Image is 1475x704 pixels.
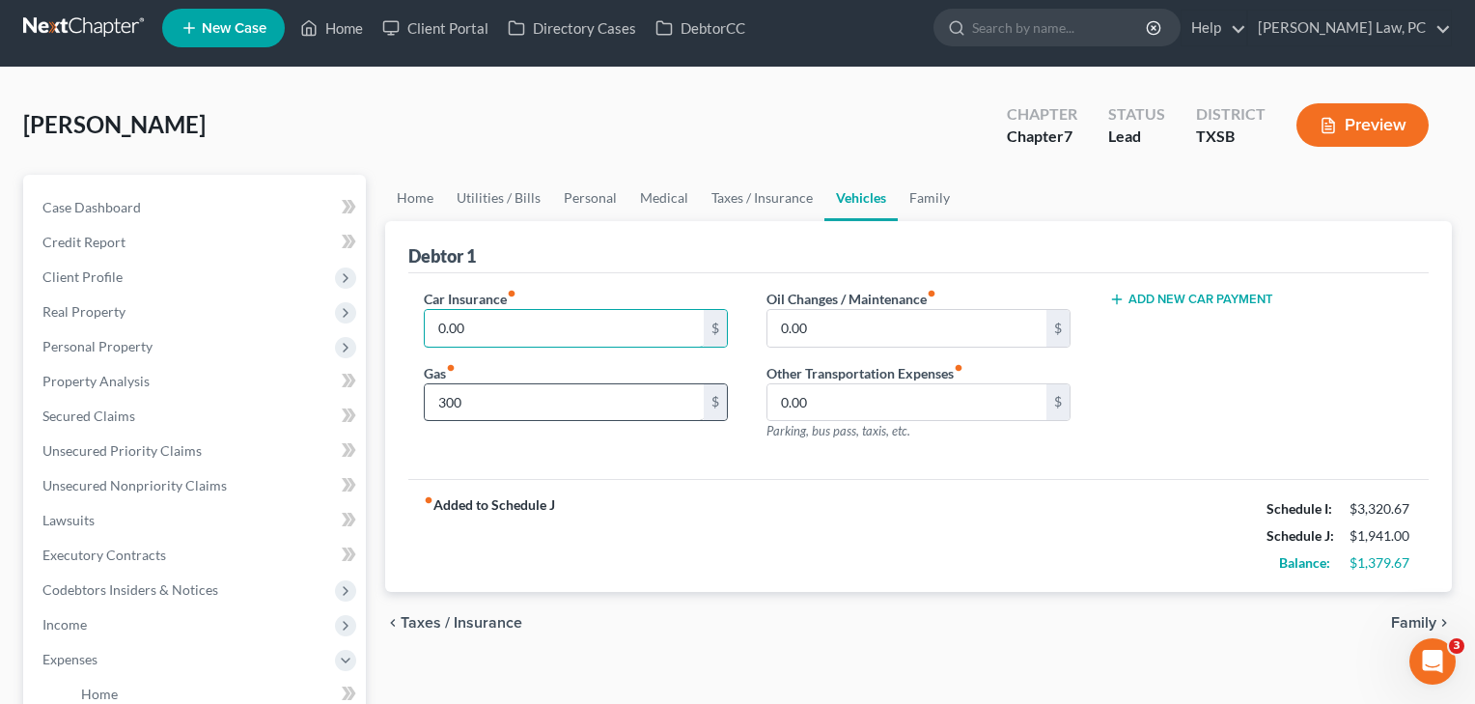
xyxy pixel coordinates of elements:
input: -- [425,384,704,421]
label: Other Transportation Expenses [766,363,963,383]
a: Lawsuits [27,503,366,538]
a: Unsecured Nonpriority Claims [27,468,366,503]
div: Status [1108,103,1165,126]
input: -- [425,310,704,347]
a: [PERSON_NAME] Law, PC [1248,11,1451,45]
a: Medical [628,175,700,221]
span: 7 [1064,127,1072,145]
span: Lawsuits [42,512,95,528]
a: Client Portal [373,11,498,45]
span: Property Analysis [42,373,150,389]
span: Case Dashboard [42,199,141,215]
span: Real Property [42,303,125,320]
a: Credit Report [27,225,366,260]
strong: Schedule J: [1266,527,1334,544]
div: Chapter [1007,103,1077,126]
i: fiber_manual_record [927,289,936,298]
button: Add New Car Payment [1109,292,1273,307]
input: -- [767,310,1046,347]
span: Personal Property [42,338,153,354]
a: Property Analysis [27,364,366,399]
span: Executory Contracts [42,547,166,563]
span: Unsecured Priority Claims [42,442,202,459]
i: fiber_manual_record [446,363,456,373]
span: Expenses [42,651,97,667]
input: -- [767,384,1046,421]
i: chevron_right [1436,615,1452,631]
strong: Balance: [1279,554,1330,571]
a: Secured Claims [27,399,366,434]
span: Credit Report [42,234,125,250]
i: chevron_left [385,615,401,631]
div: $1,379.67 [1350,553,1413,573]
span: [PERSON_NAME] [23,110,206,138]
a: Executory Contracts [27,538,366,573]
label: Oil Changes / Maintenance [766,289,936,309]
div: $ [1046,384,1070,421]
iframe: Intercom live chat [1409,638,1456,685]
a: DebtorCC [646,11,755,45]
span: 3 [1449,638,1464,654]
i: fiber_manual_record [507,289,516,298]
a: Family [898,175,961,221]
div: Debtor 1 [408,244,476,268]
a: Vehicles [824,175,898,221]
span: Income [42,616,87,633]
span: Codebtors Insiders & Notices [42,581,218,598]
span: Family [1391,615,1436,631]
div: $ [704,310,727,347]
a: Home [291,11,373,45]
a: Directory Cases [498,11,646,45]
span: New Case [202,21,266,36]
span: Home [81,686,118,702]
div: Chapter [1007,126,1077,148]
label: Car Insurance [424,289,516,309]
label: Gas [424,363,456,383]
div: $1,941.00 [1350,526,1413,546]
div: $ [1046,310,1070,347]
div: $ [704,384,727,421]
div: TXSB [1196,126,1266,148]
a: Unsecured Priority Claims [27,434,366,468]
button: Family chevron_right [1391,615,1452,631]
span: Unsecured Nonpriority Claims [42,477,227,493]
i: fiber_manual_record [954,363,963,373]
button: Preview [1296,103,1429,147]
span: Client Profile [42,268,123,285]
strong: Schedule I: [1266,500,1332,517]
div: Lead [1108,126,1165,148]
a: Taxes / Insurance [700,175,824,221]
strong: Added to Schedule J [424,495,555,577]
span: Taxes / Insurance [401,615,522,631]
a: Home [385,175,445,221]
div: District [1196,103,1266,126]
i: fiber_manual_record [424,495,433,505]
button: chevron_left Taxes / Insurance [385,615,522,631]
div: $3,320.67 [1350,499,1413,519]
span: Secured Claims [42,408,135,424]
a: Utilities / Bills [445,175,552,221]
input: Search by name... [972,10,1149,45]
a: Help [1182,11,1246,45]
a: Case Dashboard [27,190,366,225]
a: Personal [552,175,628,221]
span: Parking, bus pass, taxis, etc. [766,423,910,438]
